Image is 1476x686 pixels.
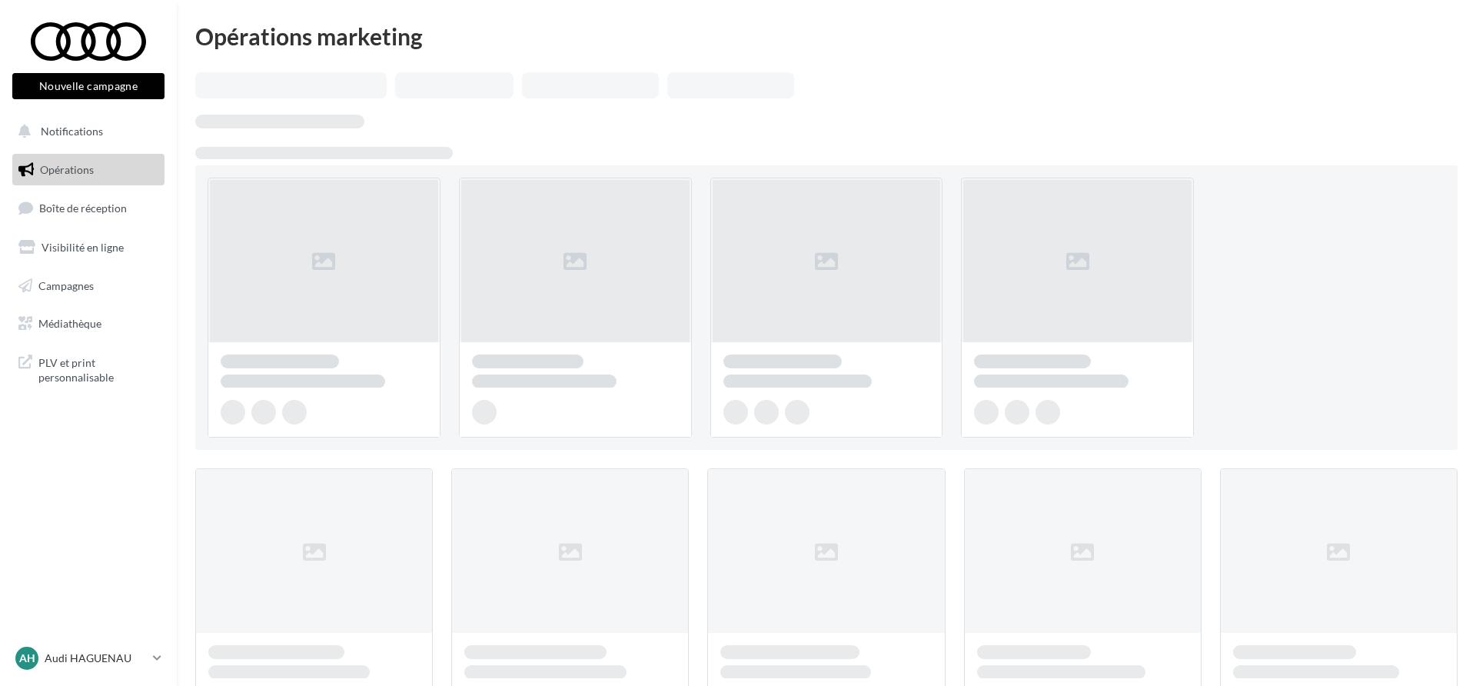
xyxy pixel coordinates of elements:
span: Visibilité en ligne [42,241,124,254]
span: Campagnes [38,278,94,291]
a: AH Audi HAGUENAU [12,644,165,673]
button: Nouvelle campagne [12,73,165,99]
span: AH [19,651,35,666]
a: Visibilité en ligne [9,231,168,264]
span: Médiathèque [38,317,101,330]
a: Campagnes [9,270,168,302]
button: Notifications [9,115,161,148]
div: Opérations marketing [195,25,1458,48]
span: Opérations [40,163,94,176]
a: Boîte de réception [9,191,168,225]
a: Opérations [9,154,168,186]
span: Boîte de réception [39,201,127,215]
span: Notifications [41,125,103,138]
a: PLV et print personnalisable [9,346,168,391]
span: PLV et print personnalisable [38,352,158,385]
a: Médiathèque [9,308,168,340]
p: Audi HAGUENAU [45,651,147,666]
